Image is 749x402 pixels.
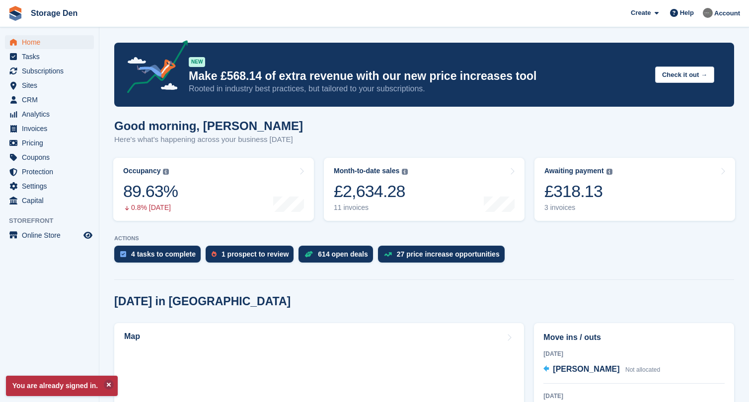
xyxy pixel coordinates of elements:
a: 1 prospect to review [206,246,299,268]
img: deal-1b604bf984904fb50ccaf53a9ad4b4a5d6e5aea283cecdc64d6e3604feb123c2.svg [304,251,313,258]
button: Check it out → [655,67,714,83]
div: NEW [189,57,205,67]
span: Help [680,8,694,18]
img: prospect-51fa495bee0391a8d652442698ab0144808aea92771e9ea1ae160a38d050c398.svg [212,251,217,257]
a: menu [5,179,94,193]
h2: [DATE] in [GEOGRAPHIC_DATA] [114,295,291,308]
img: icon-info-grey-7440780725fd019a000dd9b08b2336e03edf1995a4989e88bcd33f0948082b44.svg [163,169,169,175]
a: menu [5,50,94,64]
a: menu [5,35,94,49]
img: Brian Barbour [703,8,713,18]
a: Preview store [82,229,94,241]
div: [DATE] [543,349,725,358]
a: menu [5,136,94,150]
div: 11 invoices [334,203,408,212]
h1: Good morning, [PERSON_NAME] [114,119,303,133]
a: menu [5,78,94,92]
div: 89.63% [123,181,178,201]
span: Capital [22,194,81,207]
div: 0.8% [DATE] [123,203,178,212]
a: menu [5,64,94,78]
span: Subscriptions [22,64,81,78]
p: You are already signed in. [6,376,118,396]
span: [PERSON_NAME] [553,365,619,373]
div: £2,634.28 [334,181,408,201]
span: Invoices [22,122,81,135]
a: menu [5,228,94,242]
span: Create [631,8,651,18]
p: Make £568.14 of extra revenue with our new price increases tool [189,69,647,83]
span: Account [714,8,740,18]
p: ACTIONS [114,235,734,242]
span: Sites [22,78,81,92]
div: 27 price increase opportunities [397,250,500,258]
img: price-adjustments-announcement-icon-8257ccfd72463d97f412b2fc003d46551f7dbcb40ab6d574587a9cd5c0d94... [119,40,188,97]
a: 27 price increase opportunities [378,246,510,268]
a: menu [5,150,94,164]
a: Storage Den [27,5,81,21]
a: Awaiting payment £318.13 3 invoices [534,158,735,221]
img: price_increase_opportunities-93ffe204e8149a01c8c9dc8f82e8f89637d9d84a8eef4429ea346261dce0b2c0.svg [384,252,392,257]
div: Month-to-date sales [334,167,399,175]
img: icon-info-grey-7440780725fd019a000dd9b08b2336e03edf1995a4989e88bcd33f0948082b44.svg [606,169,612,175]
div: Occupancy [123,167,160,175]
img: task-75834270c22a3079a89374b754ae025e5fb1db73e45f91037f5363f120a921f8.svg [120,251,126,257]
a: Month-to-date sales £2,634.28 11 invoices [324,158,524,221]
span: Protection [22,165,81,179]
div: 4 tasks to complete [131,250,196,258]
span: Settings [22,179,81,193]
span: Storefront [9,216,99,226]
a: Occupancy 89.63% 0.8% [DATE] [113,158,314,221]
span: Tasks [22,50,81,64]
span: Not allocated [625,366,660,373]
div: Awaiting payment [544,167,604,175]
span: Coupons [22,150,81,164]
a: menu [5,93,94,107]
a: 4 tasks to complete [114,246,206,268]
img: stora-icon-8386f47178a22dfd0bd8f6a31ec36ba5ce8667c1dd55bd0f319d3a0aa187defe.svg [8,6,23,21]
div: £318.13 [544,181,612,201]
div: [DATE] [543,392,725,401]
h2: Map [124,332,140,341]
div: 1 prospect to review [222,250,289,258]
div: 614 open deals [318,250,368,258]
p: Here's what's happening across your business [DATE] [114,134,303,145]
span: Analytics [22,107,81,121]
span: CRM [22,93,81,107]
span: Online Store [22,228,81,242]
a: menu [5,107,94,121]
a: 614 open deals [299,246,377,268]
a: menu [5,194,94,207]
h2: Move ins / outs [543,332,725,343]
a: [PERSON_NAME] Not allocated [543,363,660,376]
p: Rooted in industry best practices, but tailored to your subscriptions. [189,83,647,94]
a: menu [5,122,94,135]
div: 3 invoices [544,203,612,212]
a: menu [5,165,94,179]
span: Home [22,35,81,49]
img: icon-info-grey-7440780725fd019a000dd9b08b2336e03edf1995a4989e88bcd33f0948082b44.svg [402,169,408,175]
span: Pricing [22,136,81,150]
